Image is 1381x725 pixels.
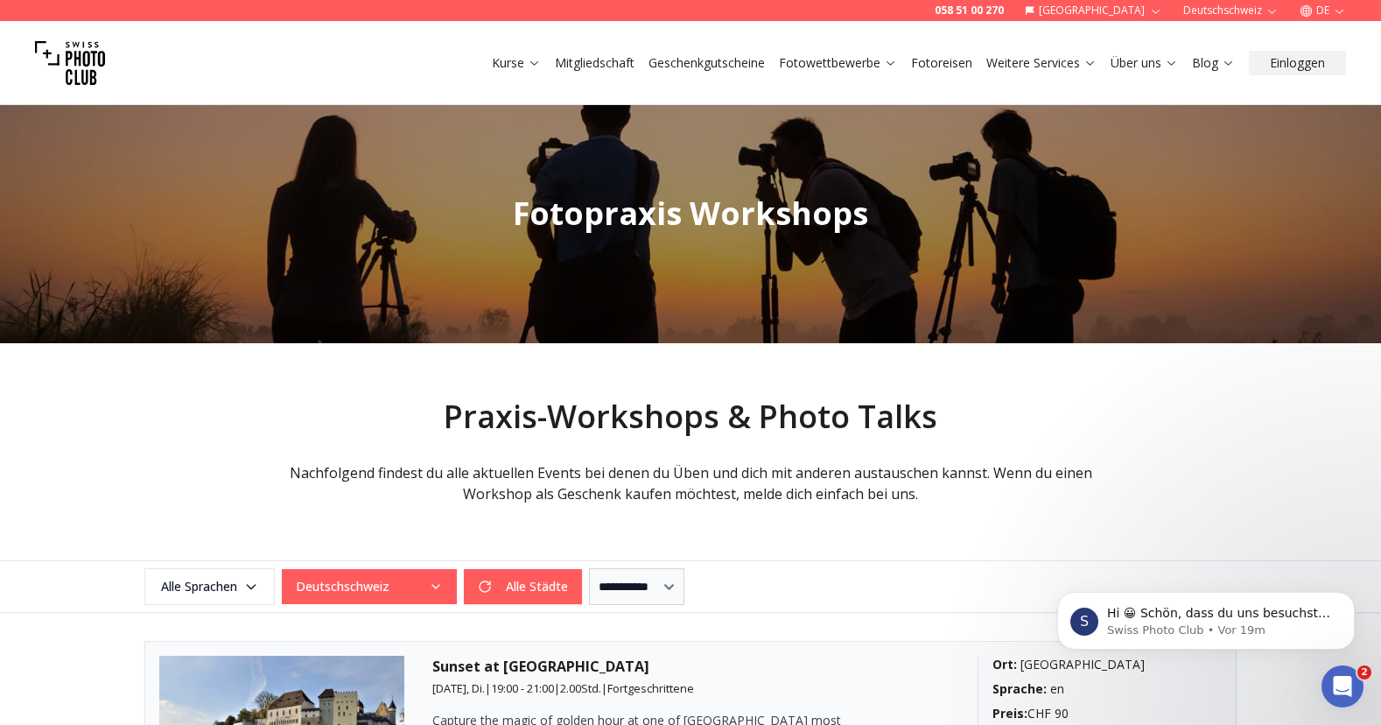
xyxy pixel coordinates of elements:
[935,4,1004,18] a: 058 51 00 270
[1031,482,1381,678] iframe: Intercom notifications Nachricht
[772,51,904,75] button: Fotowettbewerbe
[1192,54,1235,72] a: Blog
[607,680,694,696] span: Fortgeschrittene
[1055,705,1069,721] span: 90
[35,28,105,98] img: Swiss photo club
[1357,665,1371,679] span: 2
[492,54,541,72] a: Kurse
[555,54,634,72] a: Mitgliedschaft
[779,54,897,72] a: Fotowettbewerbe
[548,51,641,75] button: Mitgliedschaft
[144,568,275,605] button: Alle Sprachen
[491,680,554,696] span: 19:00 - 21:00
[513,192,868,235] span: Fotopraxis Workshops
[26,110,324,168] div: message notification from Swiss Photo Club, Vor 19m. Hi 😀 Schön, dass du uns besuchst. Stell' uns...
[992,705,1027,721] b: Preis :
[464,569,582,604] button: Alle Städte
[992,656,1017,672] b: Ort :
[992,705,1223,722] div: CHF
[1249,51,1346,75] button: Einloggen
[76,141,302,157] p: Message from Swiss Photo Club, sent Vor 19m
[1104,51,1185,75] button: Über uns
[1111,54,1178,72] a: Über uns
[432,680,694,696] small: | | |
[256,399,1125,434] h2: Praxis-Workshops & Photo Talks
[904,51,979,75] button: Fotoreisen
[1185,51,1242,75] button: Blog
[1321,665,1363,707] iframe: Intercom live chat
[147,571,272,602] span: Alle Sprachen
[992,680,1223,698] div: en
[39,126,67,154] div: Profile image for Swiss Photo Club
[992,656,1223,673] div: [GEOGRAPHIC_DATA]
[485,51,548,75] button: Kurse
[76,123,302,141] p: Hi 😀 Schön, dass du uns besuchst. Stell' uns gerne jederzeit Fragen oder hinterlasse ein Feedback.
[432,656,950,677] h3: Sunset at [GEOGRAPHIC_DATA]
[979,51,1104,75] button: Weitere Services
[560,680,601,696] span: 2.00 Std.
[911,54,972,72] a: Fotoreisen
[992,680,1047,697] b: Sprache :
[282,569,457,604] button: Deutschschweiz
[648,54,765,72] a: Geschenkgutscheine
[641,51,772,75] button: Geschenkgutscheine
[432,680,485,696] span: [DATE], Di.
[290,463,1092,503] span: Nachfolgend findest du alle aktuellen Events bei denen du Üben und dich mit anderen austauschen k...
[986,54,1097,72] a: Weitere Services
